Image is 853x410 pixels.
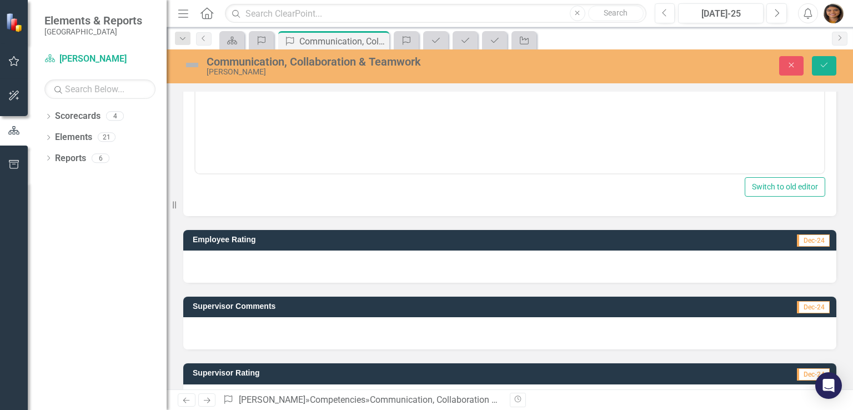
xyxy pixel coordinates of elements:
[207,56,545,68] div: Communication, Collaboration & Teamwork
[745,177,825,197] button: Switch to old editor
[223,394,501,407] div: » »
[98,133,116,142] div: 21
[6,13,25,32] img: ClearPoint Strategy
[106,112,124,121] div: 4
[55,110,101,123] a: Scorecards
[824,3,844,23] img: Maria Rodriguez
[239,394,305,405] a: [PERSON_NAME]
[92,153,109,163] div: 6
[225,4,646,23] input: Search ClearPoint...
[193,369,616,377] h3: Supervisor Rating
[815,372,842,399] div: Open Intercom Messenger
[604,8,628,17] span: Search
[797,234,830,247] span: Dec-24
[370,394,540,405] div: Communication, Collaboration & Teamwork
[193,302,646,311] h3: Supervisor Comments
[44,27,142,36] small: [GEOGRAPHIC_DATA]
[207,68,545,76] div: [PERSON_NAME]
[588,6,644,21] button: Search
[797,301,830,313] span: Dec-24
[44,79,155,99] input: Search Below...
[44,14,142,27] span: Elements & Reports
[44,53,155,66] a: [PERSON_NAME]
[797,368,830,381] span: Dec-24
[193,236,608,244] h3: Employee Rating
[3,3,626,109] p: Lo ip dolorsi amet co a Elitseddo Eiusmodt Incididun Utla Etdolor, magnaaliquaen, adminimveniam, ...
[678,3,764,23] button: [DATE]-25
[55,152,86,165] a: Reports
[183,56,201,74] img: Not Defined
[299,34,387,48] div: Communication, Collaboration & Teamwork
[55,131,92,144] a: Elements
[682,7,760,21] div: [DATE]-25
[310,394,365,405] a: Competencies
